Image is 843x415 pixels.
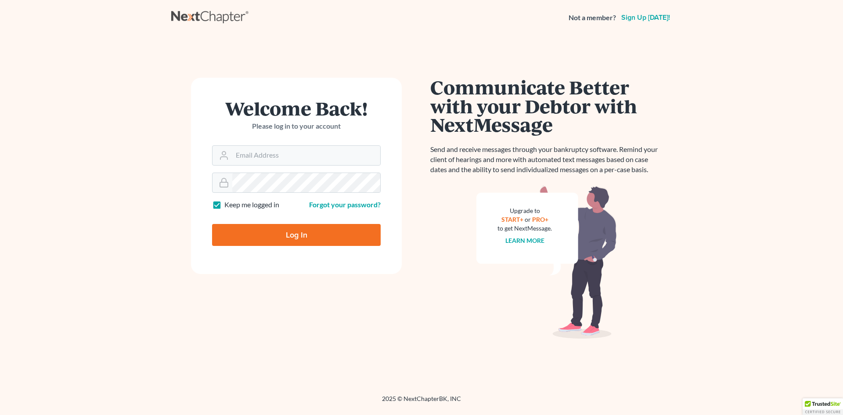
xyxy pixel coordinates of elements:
[430,144,663,175] p: Send and receive messages through your bankruptcy software. Remind your client of hearings and mo...
[525,216,531,223] span: or
[497,206,552,215] div: Upgrade to
[171,394,672,410] div: 2025 © NextChapterBK, INC
[212,224,381,246] input: Log In
[212,121,381,131] p: Please log in to your account
[224,200,279,210] label: Keep me logged in
[476,185,617,339] img: nextmessage_bg-59042aed3d76b12b5cd301f8e5b87938c9018125f34e5fa2b7a6b67550977c72.svg
[501,216,523,223] a: START+
[620,14,672,21] a: Sign up [DATE]!
[803,398,843,415] div: TrustedSite Certified
[309,200,381,209] a: Forgot your password?
[232,146,380,165] input: Email Address
[532,216,548,223] a: PRO+
[569,13,616,23] strong: Not a member?
[212,99,381,118] h1: Welcome Back!
[497,224,552,233] div: to get NextMessage.
[430,78,663,134] h1: Communicate Better with your Debtor with NextMessage
[505,237,544,244] a: Learn more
